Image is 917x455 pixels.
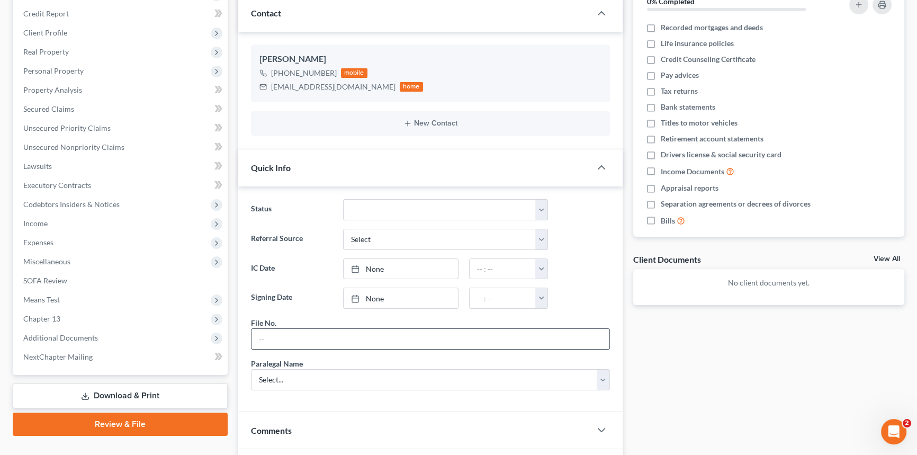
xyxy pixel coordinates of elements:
span: Recorded mortgages and deeds [661,22,763,33]
span: Income Documents [661,166,724,177]
div: home [400,82,423,92]
span: Property Analysis [23,85,82,94]
span: Secured Claims [23,104,74,113]
input: -- : -- [470,259,536,279]
input: -- : -- [470,288,536,308]
a: Unsecured Priority Claims [15,119,228,138]
span: Bank statements [661,102,715,112]
span: Income [23,219,48,228]
span: Pay advices [661,70,699,81]
a: NextChapter Mailing [15,347,228,367]
span: Credit Counseling Certificate [661,54,756,65]
span: Separation agreements or decrees of divorces [661,199,811,209]
span: Expenses [23,238,53,247]
p: No client documents yet. [642,278,896,288]
span: Contact [251,8,281,18]
div: [PHONE_NUMBER] [271,68,337,78]
span: Lawsuits [23,162,52,171]
a: Lawsuits [15,157,228,176]
span: NextChapter Mailing [23,352,93,361]
label: Signing Date [246,288,338,309]
span: Codebtors Insiders & Notices [23,200,120,209]
span: Chapter 13 [23,314,60,323]
a: SOFA Review [15,271,228,290]
span: Means Test [23,295,60,304]
a: None [344,259,457,279]
button: New Contact [259,119,601,128]
a: Secured Claims [15,100,228,119]
span: Tax returns [661,86,698,96]
span: 2 [903,419,911,427]
div: [EMAIL_ADDRESS][DOMAIN_NAME] [271,82,395,92]
span: Personal Property [23,66,84,75]
label: IC Date [246,258,338,280]
div: Paralegal Name [251,358,303,369]
span: Titles to motor vehicles [661,118,738,128]
span: Unsecured Nonpriority Claims [23,142,124,151]
span: Additional Documents [23,333,98,342]
label: Referral Source [246,229,338,250]
input: -- [251,329,609,349]
span: Miscellaneous [23,257,70,266]
span: Bills [661,216,675,226]
span: Drivers license & social security card [661,149,781,160]
span: Executory Contracts [23,181,91,190]
iframe: Intercom live chat [881,419,906,444]
div: File No. [251,317,276,328]
span: Client Profile [23,28,67,37]
div: [PERSON_NAME] [259,53,601,66]
div: Client Documents [633,254,701,265]
a: Property Analysis [15,81,228,100]
div: mobile [341,68,367,78]
a: Credit Report [15,4,228,23]
label: Status [246,199,338,220]
span: Unsecured Priority Claims [23,123,111,132]
span: SOFA Review [23,276,67,285]
a: Review & File [13,413,228,436]
span: Real Property [23,47,69,56]
span: Credit Report [23,9,69,18]
span: Comments [251,425,292,435]
span: Life insurance policies [661,38,734,49]
span: Appraisal reports [661,183,718,193]
span: Retirement account statements [661,133,763,144]
span: Quick Info [251,163,291,173]
a: View All [874,255,900,263]
a: Executory Contracts [15,176,228,195]
a: None [344,288,457,308]
a: Unsecured Nonpriority Claims [15,138,228,157]
a: Download & Print [13,383,228,408]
